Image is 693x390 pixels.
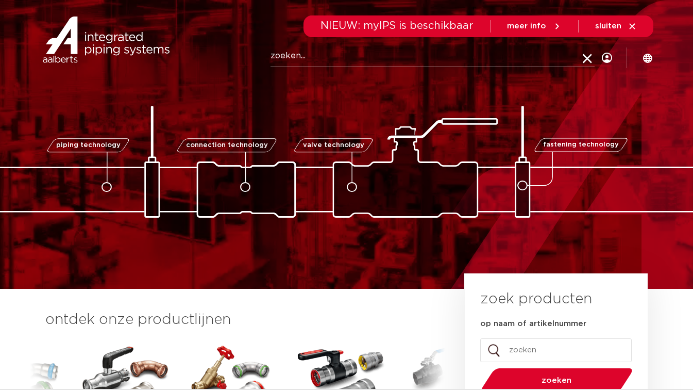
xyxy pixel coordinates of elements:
[508,377,606,384] span: zoeken
[480,289,592,310] h3: zoek producten
[543,142,619,149] span: fastening technology
[303,142,364,149] span: valve technology
[602,37,612,79] div: my IPS
[45,310,430,330] h3: ontdek onze productlijnen
[271,46,595,67] input: zoeken...
[507,22,562,31] a: meer info
[480,338,632,362] input: zoeken
[595,22,621,30] span: sluiten
[480,319,586,329] label: op naam of artikelnummer
[595,22,637,31] a: sluiten
[56,142,121,149] span: piping technology
[185,142,267,149] span: connection technology
[320,21,474,31] span: NIEUW: myIPS is beschikbaar
[507,22,546,30] span: meer info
